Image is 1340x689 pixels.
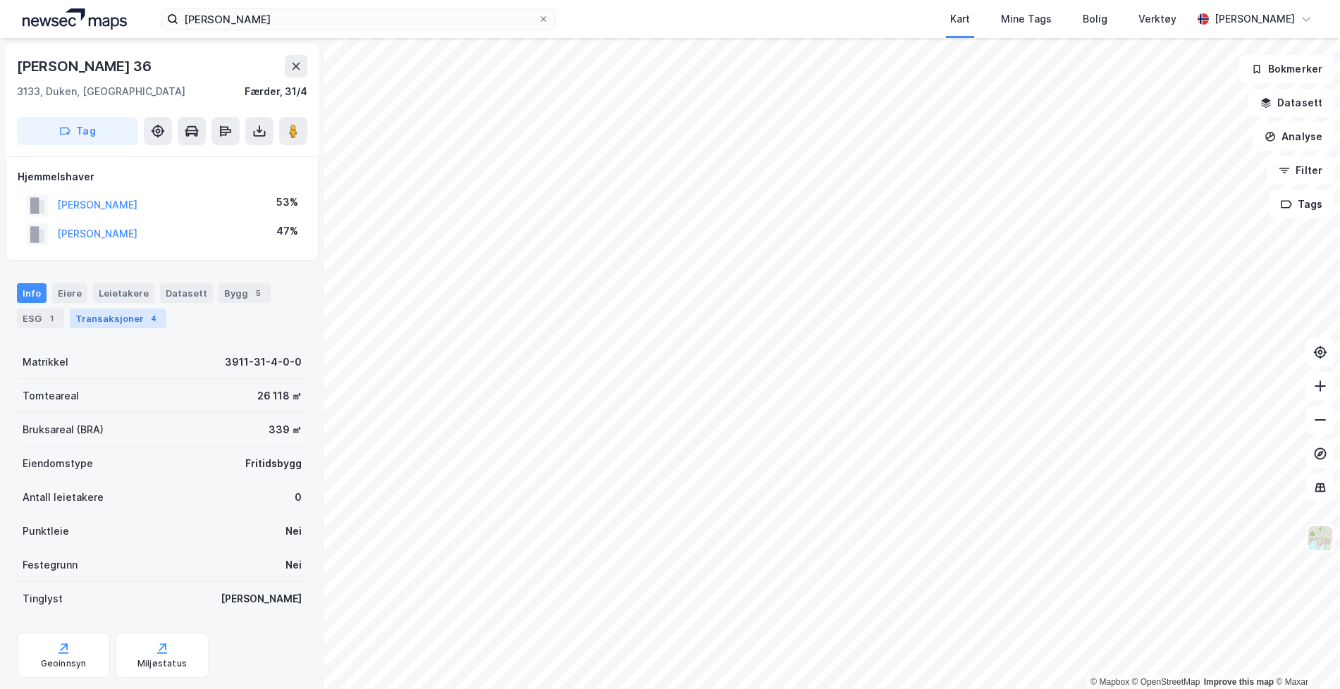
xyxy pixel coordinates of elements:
button: Filter [1267,156,1334,185]
div: 0 [295,489,302,506]
div: [PERSON_NAME] 36 [17,55,154,77]
a: Mapbox [1090,677,1129,687]
div: Info [17,283,47,303]
div: 339 ㎡ [269,421,302,438]
img: Z [1307,525,1334,552]
div: Matrikkel [23,354,68,371]
div: 1 [44,311,59,325]
input: Søk på adresse, matrikkel, gårdeiere, leietakere eller personer [178,8,538,30]
div: Bruksareal (BRA) [23,421,104,438]
div: Miljøstatus [137,658,187,669]
iframe: Chat Widget [1270,621,1340,689]
div: Geoinnsyn [41,658,87,669]
div: Verktøy [1138,11,1176,27]
div: Mine Tags [1001,11,1052,27]
div: Punktleie [23,523,69,540]
div: Eiere [52,283,87,303]
div: 47% [276,223,298,240]
img: logo.a4113a55bc3d86da70a041830d287a7e.svg [23,8,127,30]
div: Leietakere [93,283,154,303]
div: Kart [950,11,970,27]
div: Eiendomstype [23,455,93,472]
div: Datasett [160,283,213,303]
button: Bokmerker [1239,55,1334,83]
div: Bolig [1083,11,1107,27]
div: Antall leietakere [23,489,104,506]
div: 26 118 ㎡ [257,387,302,404]
a: OpenStreetMap [1132,677,1200,687]
div: Nei [285,523,302,540]
div: ESG [17,309,64,328]
button: Tag [17,117,138,145]
div: 4 [147,311,161,325]
div: Fritidsbygg [245,455,302,472]
div: Transaksjoner [70,309,166,328]
div: Nei [285,557,302,573]
a: Improve this map [1204,677,1274,687]
button: Analyse [1253,123,1334,151]
div: [PERSON_NAME] [1215,11,1295,27]
div: 53% [276,194,298,211]
div: 3911-31-4-0-0 [225,354,302,371]
div: Bygg [219,283,271,303]
div: Hjemmelshaver [18,168,307,185]
div: Tinglyst [23,590,63,607]
div: Tomteareal [23,387,79,404]
div: [PERSON_NAME] [221,590,302,607]
button: Datasett [1248,89,1334,117]
div: Festegrunn [23,557,78,573]
div: 3133, Duken, [GEOGRAPHIC_DATA] [17,83,185,100]
div: 5 [251,286,265,300]
button: Tags [1269,190,1334,218]
div: Færder, 31/4 [245,83,307,100]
